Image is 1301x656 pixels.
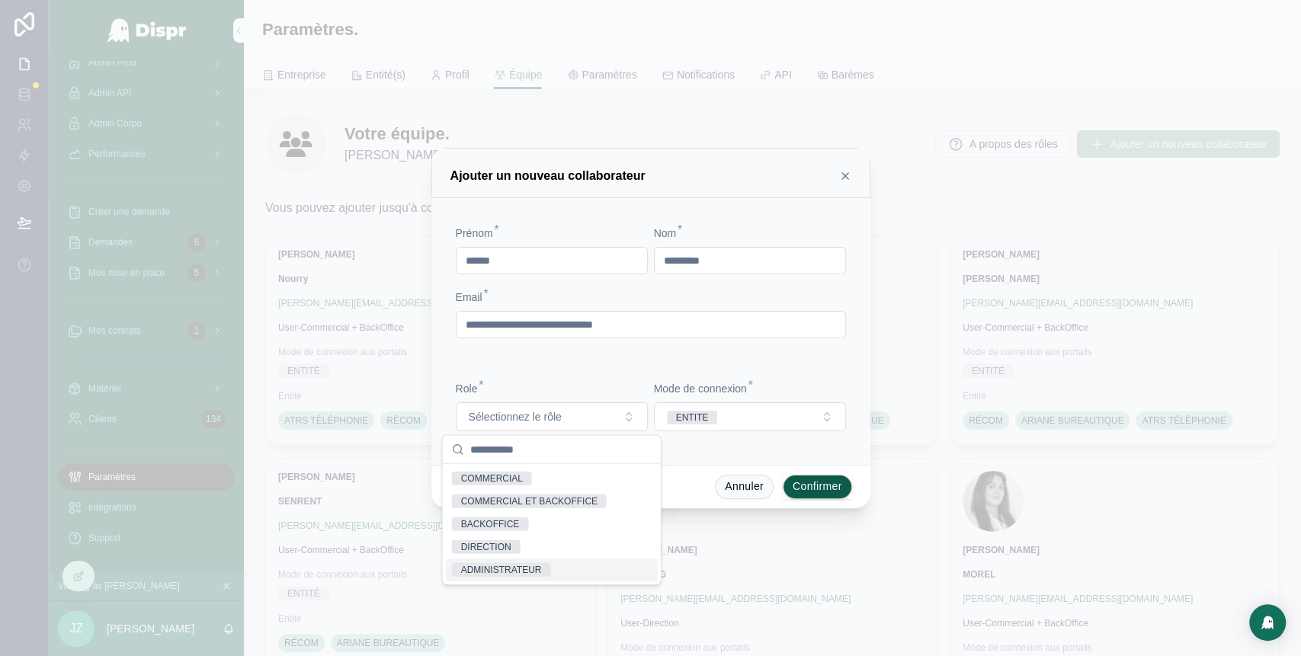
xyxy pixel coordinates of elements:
div: DIRECTION [461,540,511,554]
h3: Ajouter un nouveau collaborateur [450,167,646,185]
div: Open Intercom Messenger [1249,604,1286,641]
button: Confirmer [783,475,852,499]
div: COMMERCIAL ET BACKOFFICE [461,494,598,508]
span: Role [456,382,478,395]
span: Mode de connexion [654,382,747,395]
div: COMMERCIAL [461,472,523,485]
div: ADMINISTRATEUR [461,563,542,577]
div: ENTITE [676,411,709,424]
button: Annuler [715,475,774,499]
span: Email [456,291,482,303]
button: Select Button [654,402,846,431]
div: Suggestions [443,464,661,584]
span: Nom [654,227,677,239]
div: BACKOFFICE [461,517,520,531]
span: Sélectionnez le rôle [469,409,562,424]
button: Select Button [456,402,648,431]
span: Prénom [456,227,493,239]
